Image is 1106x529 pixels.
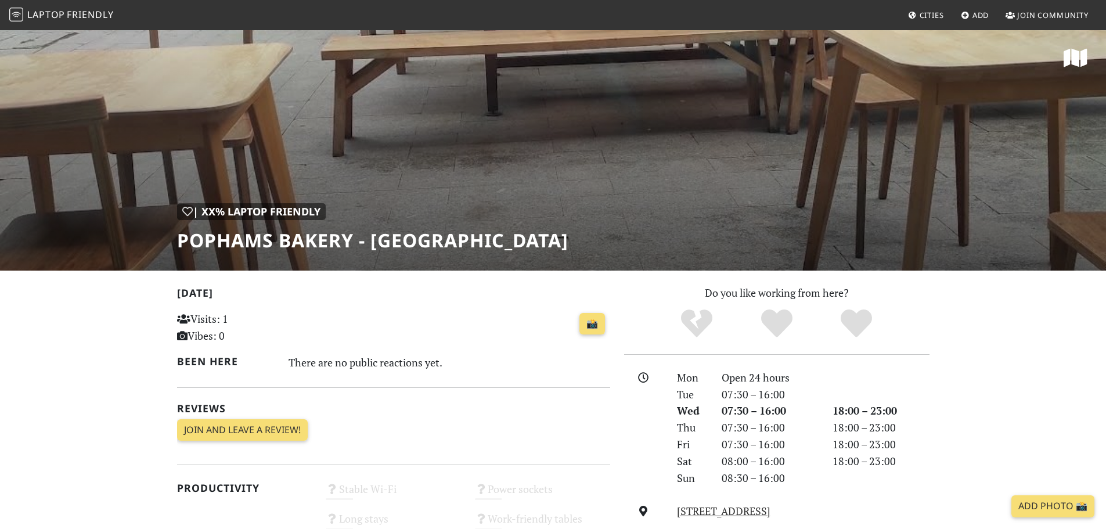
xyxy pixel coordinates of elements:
[737,308,817,340] div: Yes
[177,482,312,494] h2: Productivity
[826,436,936,453] div: 18:00 – 23:00
[715,470,826,487] div: 08:30 – 16:00
[715,436,826,453] div: 07:30 – 16:00
[579,313,605,335] a: 📸
[972,10,989,20] span: Add
[677,504,770,518] a: [STREET_ADDRESS]
[956,5,994,26] a: Add
[670,470,714,487] div: Sun
[826,419,936,436] div: 18:00 – 23:00
[670,436,714,453] div: Fri
[670,369,714,386] div: Mon
[670,453,714,470] div: Sat
[1017,10,1089,20] span: Join Community
[670,402,714,419] div: Wed
[9,5,114,26] a: LaptopFriendly LaptopFriendly
[715,419,826,436] div: 07:30 – 16:00
[670,419,714,436] div: Thu
[67,8,113,21] span: Friendly
[1011,495,1094,517] a: Add Photo 📸
[715,402,826,419] div: 07:30 – 16:00
[177,203,326,220] div: | XX% Laptop Friendly
[816,308,896,340] div: Definitely!
[670,386,714,403] div: Tue
[319,480,468,509] div: Stable Wi-Fi
[715,369,826,386] div: Open 24 hours
[9,8,23,21] img: LaptopFriendly
[715,386,826,403] div: 07:30 – 16:00
[715,453,826,470] div: 08:00 – 16:00
[1001,5,1093,26] a: Join Community
[27,8,65,21] span: Laptop
[826,402,936,419] div: 18:00 – 23:00
[826,453,936,470] div: 18:00 – 23:00
[920,10,944,20] span: Cities
[177,287,610,304] h2: [DATE]
[177,402,610,415] h2: Reviews
[177,419,308,441] a: Join and leave a review!
[468,480,617,509] div: Power sockets
[657,308,737,340] div: No
[624,285,930,301] p: Do you like working from here?
[903,5,949,26] a: Cities
[177,355,275,368] h2: Been here
[177,311,312,344] p: Visits: 1 Vibes: 0
[177,229,568,251] h1: Pophams Bakery - [GEOGRAPHIC_DATA]
[289,353,610,372] div: There are no public reactions yet.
